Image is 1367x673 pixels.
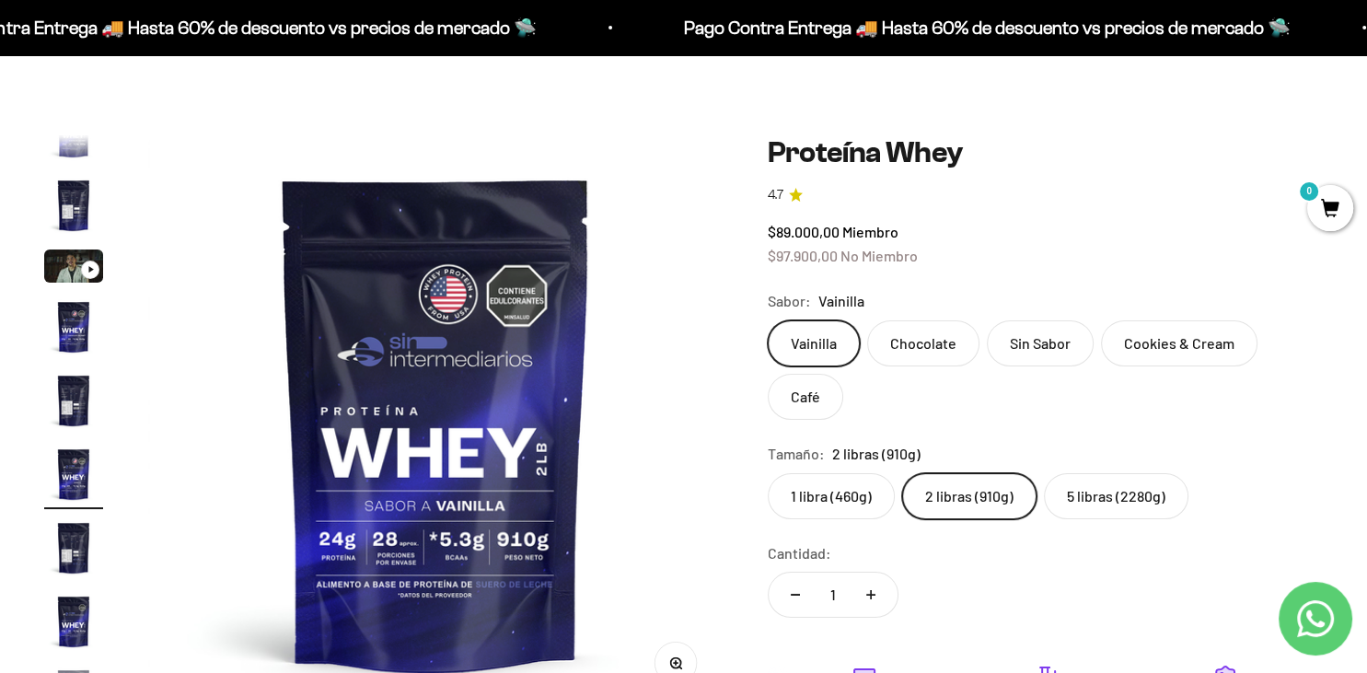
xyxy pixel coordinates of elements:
a: 0 [1307,200,1353,220]
mark: 0 [1298,180,1320,203]
button: Ir al artículo 4 [44,297,103,362]
label: Cantidad: [768,541,831,565]
img: Proteína Whey [44,445,103,504]
button: Aumentar cantidad [844,573,898,617]
span: $97.900,00 [768,247,838,264]
h1: Proteína Whey [768,135,1323,170]
img: Proteína Whey [44,297,103,356]
button: Reducir cantidad [769,573,822,617]
a: 4.74.7 de 5.0 estrellas [768,185,1323,205]
legend: Tamaño: [768,442,825,466]
span: Vainilla [818,289,864,313]
button: Ir al artículo 2 [44,176,103,240]
img: Proteína Whey [44,371,103,430]
button: Ir al artículo 3 [44,249,103,288]
span: $89.000,00 [768,223,840,240]
img: Proteína Whey [44,176,103,235]
button: Ir al artículo 7 [44,518,103,583]
p: Pago Contra Entrega 🚚 Hasta 60% de descuento vs precios de mercado 🛸 [678,13,1284,42]
button: Ir al artículo 8 [44,592,103,656]
button: Ir al artículo 6 [44,445,103,509]
button: Ir al artículo 5 [44,371,103,435]
span: 2 libras (910g) [832,442,921,466]
img: Proteína Whey [44,592,103,651]
legend: Sabor: [768,289,811,313]
img: Proteína Whey [44,518,103,577]
span: 4.7 [768,185,783,205]
span: No Miembro [840,247,918,264]
span: Miembro [842,223,898,240]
